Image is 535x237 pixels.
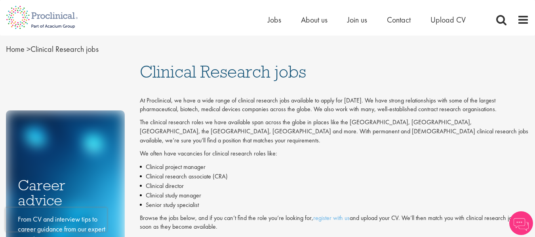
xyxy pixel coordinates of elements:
a: Join us [347,15,367,25]
a: Contact [387,15,411,25]
span: Clinical Research jobs [6,44,99,54]
p: At Proclinical, we have a wide range of clinical research jobs available to apply for [DATE]. We ... [140,96,529,114]
p: The clinical research roles we have available span across the globe in places like the [GEOGRAPHI... [140,118,529,145]
h3: Career advice [18,178,113,208]
iframe: reCAPTCHA [6,208,107,231]
a: register with us [313,214,350,222]
a: Upload CV [430,15,466,25]
span: > [27,44,30,54]
li: Senior study specialist [140,200,529,210]
p: We often have vacancies for clinical research roles like: [140,149,529,158]
li: Clinical project manager [140,162,529,172]
li: Clinical director [140,181,529,191]
a: About us [301,15,327,25]
li: Clinical study manager [140,191,529,200]
li: Clinical research associate (CRA) [140,172,529,181]
a: Jobs [268,15,281,25]
a: breadcrumb link to Home [6,44,25,54]
span: Clinical Research jobs [140,61,306,82]
img: Chatbot [509,211,533,235]
p: Browse the jobs below, and if you can’t find the role you’re looking for, and upload your CV. We’... [140,214,529,232]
